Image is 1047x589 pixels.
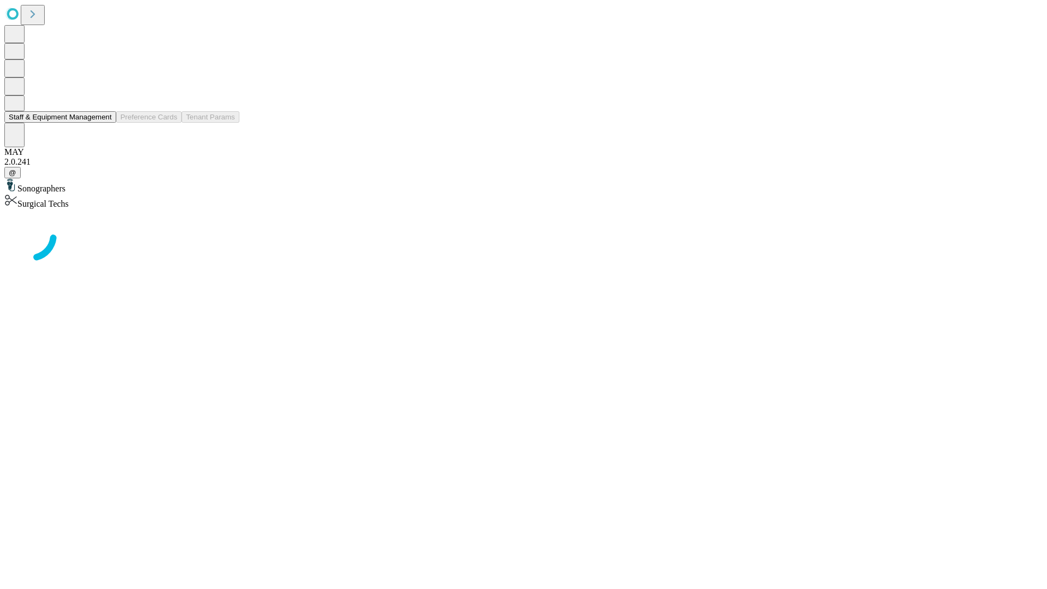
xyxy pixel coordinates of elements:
[116,111,182,123] button: Preference Cards
[4,178,1043,194] div: Sonographers
[4,194,1043,209] div: Surgical Techs
[4,111,116,123] button: Staff & Equipment Management
[4,157,1043,167] div: 2.0.241
[182,111,239,123] button: Tenant Params
[4,147,1043,157] div: MAY
[9,169,16,177] span: @
[4,167,21,178] button: @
